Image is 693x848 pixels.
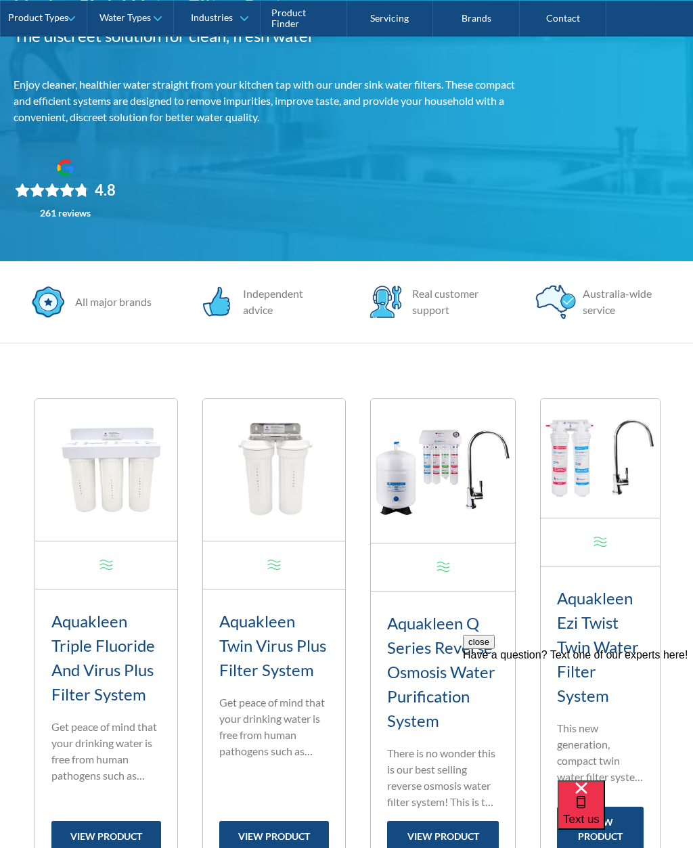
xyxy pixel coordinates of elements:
[557,586,644,708] h3: Aquakleen Ezi Twist Twin Water Filter System
[405,286,496,318] div: Real customer support
[51,719,161,784] p: Get peace of mind that your drinking water is free from human pathogens such as viruses, bacteriu...
[203,399,345,541] img: Aquakleen Twin Virus Plus Filter System
[68,294,152,310] div: All major brands
[387,745,499,810] p: There is no wonder this is our best selling reverse osmosis water filter system! This is the top ...
[387,611,499,733] h3: Aquakleen Q Series Reverse Osmosis Water Purification System
[40,208,91,219] div: 261 reviews
[463,635,693,797] iframe: podium webchat widget prompt
[99,12,151,24] div: Water Types
[8,12,68,24] div: Product Types
[541,399,660,518] img: Aquakleen Ezi Twist Twin Water Filter System
[371,399,515,543] img: Aquakleen Q Series Reverse Osmosis Water Purification System
[576,286,665,318] div: Australia-wide service
[14,76,533,125] p: Enjoy cleaner, healthier water straight from your kitchen tap with our under sink water filters. ...
[219,694,329,759] p: Get peace of mind that your drinking water is free from human pathogens such as viruses, bacteriu...
[51,609,161,707] h3: Aquakleen Triple Fluoride And Virus Plus Filter System
[95,181,116,200] div: 4.8
[558,780,693,848] iframe: podium webchat widget bubble
[219,609,329,682] h3: Aquakleen Twin Virus Plus Filter System
[15,181,116,200] div: Rating: 4.8 out of 5
[191,12,233,24] div: Industries
[236,286,327,318] div: Independent advice
[35,399,177,541] img: Aquakleen Triple Fluoride And Virus Plus Filter System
